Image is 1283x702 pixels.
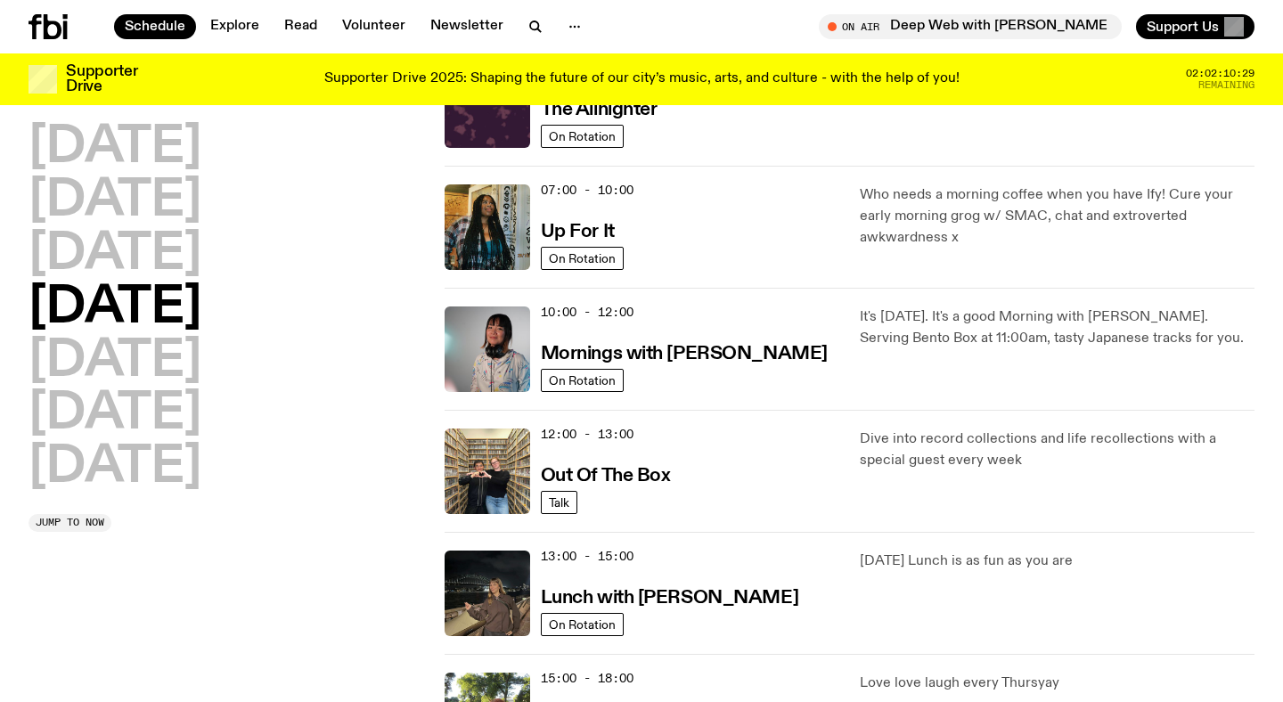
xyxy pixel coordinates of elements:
a: Mornings with [PERSON_NAME] [541,341,828,363]
span: 02:02:10:29 [1186,69,1254,78]
p: Supporter Drive 2025: Shaping the future of our city’s music, arts, and culture - with the help o... [324,71,960,87]
h3: Up For It [541,223,615,241]
button: Support Us [1136,14,1254,39]
h3: Supporter Drive [66,64,137,94]
span: Talk [549,495,569,509]
button: [DATE] [29,443,201,493]
span: 07:00 - 10:00 [541,182,633,199]
img: Kana Frazer is smiling at the camera with her head tilted slightly to her left. She wears big bla... [445,306,530,392]
a: Read [274,14,328,39]
span: Support Us [1147,19,1219,35]
h3: Mornings with [PERSON_NAME] [541,345,828,363]
span: 10:00 - 12:00 [541,304,633,321]
p: It's [DATE]. It's a good Morning with [PERSON_NAME]. Serving Bento Box at 11:00am, tasty Japanese... [860,306,1254,349]
a: Up For It [541,219,615,241]
button: [DATE] [29,389,201,439]
span: Jump to now [36,518,104,527]
a: Lunch with [PERSON_NAME] [541,585,798,608]
p: Who needs a morning coffee when you have Ify! Cure your early morning grog w/ SMAC, chat and extr... [860,184,1254,249]
a: On Rotation [541,125,624,148]
a: On Rotation [541,613,624,636]
a: On Rotation [541,247,624,270]
button: [DATE] [29,123,201,173]
a: Talk [541,491,577,514]
span: On Rotation [549,617,616,631]
span: 15:00 - 18:00 [541,670,633,687]
img: Izzy Page stands above looking down at Opera Bar. She poses in front of the Harbour Bridge in the... [445,551,530,636]
span: On Rotation [549,129,616,143]
img: Matt and Kate stand in the music library and make a heart shape with one hand each. [445,429,530,514]
span: Remaining [1198,80,1254,90]
button: Jump to now [29,514,111,532]
img: Ify - a Brown Skin girl with black braided twists, looking up to the side with her tongue stickin... [445,184,530,270]
p: Dive into record collections and life recollections with a special guest every week [860,429,1254,471]
a: Out Of The Box [541,463,671,486]
span: 12:00 - 13:00 [541,426,633,443]
button: [DATE] [29,336,201,386]
button: [DATE] [29,176,201,226]
a: Newsletter [420,14,514,39]
p: [DATE] Lunch is as fun as you are [860,551,1254,572]
button: On AirDeep Web with [PERSON_NAME] [819,14,1122,39]
span: 13:00 - 15:00 [541,548,633,565]
button: [DATE] [29,283,201,333]
p: Love love laugh every Thursyay [860,673,1254,694]
h3: Lunch with [PERSON_NAME] [541,589,798,608]
a: Explore [200,14,270,39]
a: Volunteer [331,14,416,39]
h3: Out Of The Box [541,467,671,486]
span: On Rotation [549,373,616,387]
a: On Rotation [541,369,624,392]
a: Schedule [114,14,196,39]
span: On Rotation [549,251,616,265]
a: The Allnighter [541,97,658,119]
button: [DATE] [29,230,201,280]
h3: The Allnighter [541,101,658,119]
